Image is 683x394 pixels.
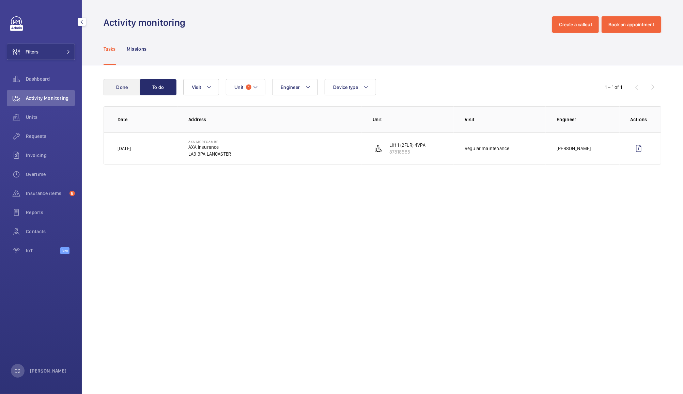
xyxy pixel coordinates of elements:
p: Actions [631,116,647,123]
button: Device type [325,79,376,95]
img: platform_lift.svg [374,144,383,153]
p: AXA Morecambe [188,140,231,144]
span: Requests [26,133,75,140]
p: Visit [465,116,546,123]
p: Engineer [557,116,619,123]
p: Missions [127,46,147,52]
button: Unit1 [226,79,265,95]
span: Device type [333,84,358,90]
p: LA3 3PA LANCASTER [188,151,231,157]
button: Done [104,79,140,95]
h1: Activity monitoring [104,16,189,29]
span: Insurance items [26,190,67,197]
span: Invoicing [26,152,75,159]
p: [PERSON_NAME] [30,367,67,374]
p: [PERSON_NAME] [557,145,591,152]
span: Unit [234,84,243,90]
span: Activity Monitoring [26,95,75,101]
span: Beta [60,247,69,254]
button: Visit [183,79,219,95]
span: Units [26,114,75,121]
p: Unit [373,116,454,123]
button: Engineer [272,79,318,95]
p: Address [188,116,362,123]
div: 1 – 1 of 1 [605,84,622,91]
span: Contacts [26,228,75,235]
p: AXA Insurance [188,144,231,151]
span: 5 [69,191,75,196]
p: Date [118,116,177,123]
button: Book an appointment [602,16,661,33]
p: [DATE] [118,145,131,152]
p: Regular maintenance [465,145,509,152]
span: Visit [192,84,201,90]
span: Reports [26,209,75,216]
p: CD [15,367,20,374]
span: Dashboard [26,76,75,82]
span: Filters [26,48,38,55]
button: To do [140,79,176,95]
p: Tasks [104,46,116,52]
p: 87818585 [389,148,425,155]
button: Create a callout [552,16,599,33]
p: Lift 1 (2FLR) 4VPA [389,142,425,148]
span: IoT [26,247,60,254]
span: Engineer [281,84,300,90]
span: Overtime [26,171,75,178]
button: Filters [7,44,75,60]
span: 1 [246,84,251,90]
